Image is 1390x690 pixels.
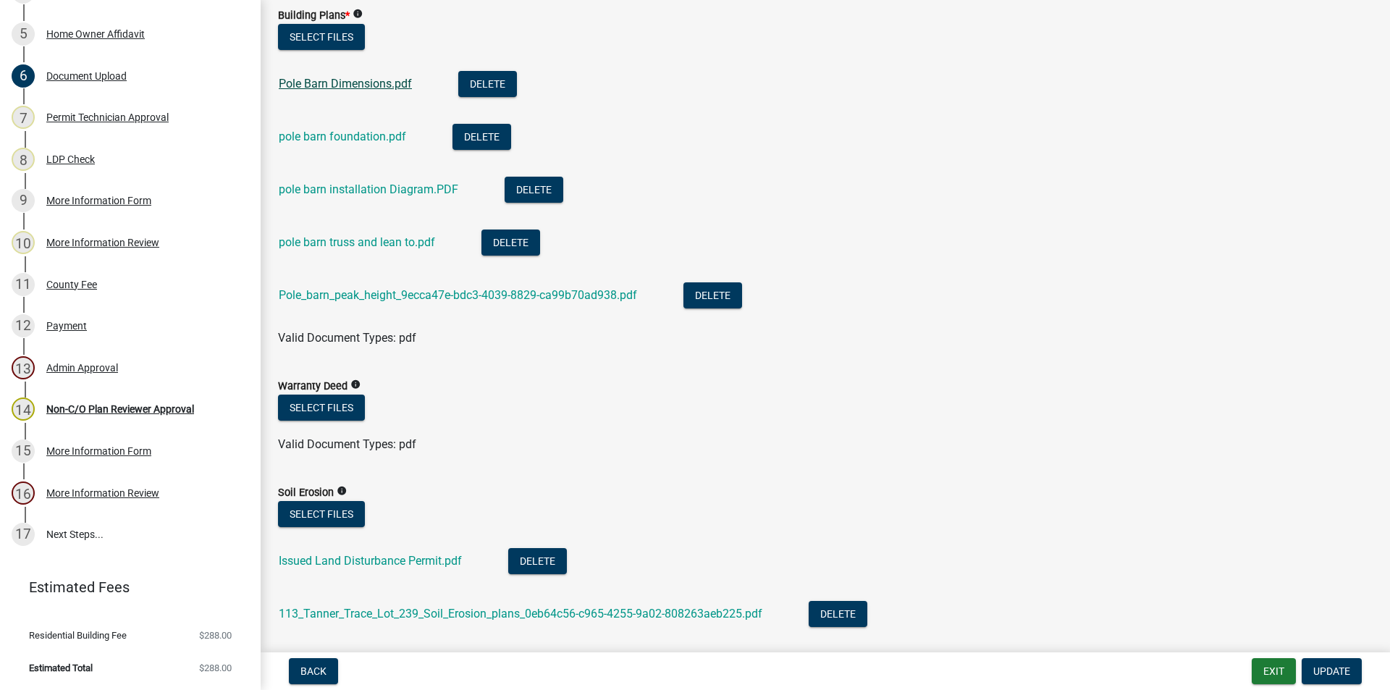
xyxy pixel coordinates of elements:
[452,131,511,145] wm-modal-confirm: Delete Document
[46,195,151,206] div: More Information Form
[809,608,867,622] wm-modal-confirm: Delete Document
[278,488,334,498] label: Soil Erosion
[279,130,406,143] a: pole barn foundation.pdf
[12,189,35,212] div: 9
[279,607,762,620] a: 113_Tanner_Trace_Lot_239_Soil_Erosion_plans_0eb64c56-c965-4255-9a02-808263aeb225.pdf
[12,439,35,463] div: 15
[46,29,145,39] div: Home Owner Affidavit
[278,11,350,21] label: Building Plans
[12,22,35,46] div: 5
[300,665,327,677] span: Back
[46,71,127,81] div: Document Upload
[12,356,35,379] div: 13
[46,237,159,248] div: More Information Review
[29,663,93,673] span: Estimated Total
[279,182,458,196] a: pole barn installation Diagram.PDF
[809,601,867,627] button: Delete
[12,231,35,254] div: 10
[46,154,95,164] div: LDP Check
[353,9,363,19] i: info
[46,446,151,456] div: More Information Form
[683,282,742,308] button: Delete
[508,555,567,569] wm-modal-confirm: Delete Document
[279,77,412,91] a: Pole Barn Dimensions.pdf
[350,379,361,390] i: info
[289,658,338,684] button: Back
[29,631,127,640] span: Residential Building Fee
[278,331,416,345] span: Valid Document Types: pdf
[279,288,637,302] a: Pole_barn_peak_height_9ecca47e-bdc3-4039-8829-ca99b70ad938.pdf
[12,573,237,602] a: Estimated Fees
[278,395,365,421] button: Select files
[683,290,742,303] wm-modal-confirm: Delete Document
[46,321,87,331] div: Payment
[1302,658,1362,684] button: Update
[12,106,35,129] div: 7
[46,279,97,290] div: County Fee
[199,663,232,673] span: $288.00
[199,631,232,640] span: $288.00
[12,397,35,421] div: 14
[481,237,540,251] wm-modal-confirm: Delete Document
[279,554,462,568] a: Issued Land Disturbance Permit.pdf
[12,481,35,505] div: 16
[278,437,416,451] span: Valid Document Types: pdf
[1313,665,1350,677] span: Update
[505,184,563,198] wm-modal-confirm: Delete Document
[46,363,118,373] div: Admin Approval
[452,124,511,150] button: Delete
[46,404,194,414] div: Non-C/O Plan Reviewer Approval
[12,314,35,337] div: 12
[1252,658,1296,684] button: Exit
[46,112,169,122] div: Permit Technician Approval
[12,523,35,546] div: 17
[278,501,365,527] button: Select files
[337,486,347,496] i: info
[481,230,540,256] button: Delete
[12,148,35,171] div: 8
[278,382,347,392] label: Warranty Deed
[508,548,567,574] button: Delete
[278,24,365,50] button: Select files
[458,71,517,97] button: Delete
[279,235,435,249] a: pole barn truss and lean to.pdf
[12,273,35,296] div: 11
[505,177,563,203] button: Delete
[12,64,35,88] div: 6
[458,78,517,92] wm-modal-confirm: Delete Document
[46,488,159,498] div: More Information Review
